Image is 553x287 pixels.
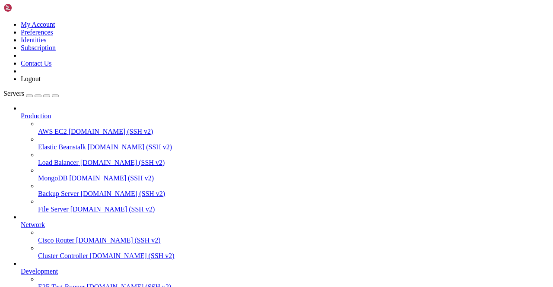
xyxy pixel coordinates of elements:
li: Production [21,104,550,213]
a: Cisco Router [DOMAIN_NAME] (SSH v2) [38,237,550,244]
a: Servers [3,90,59,97]
a: Development [21,268,550,275]
span: Backup Server [38,190,79,197]
span: MongoDB [38,174,67,182]
span: [DOMAIN_NAME] (SSH v2) [81,190,165,197]
a: AWS EC2 [DOMAIN_NAME] (SSH v2) [38,128,550,136]
a: Backup Server [DOMAIN_NAME] (SSH v2) [38,190,550,198]
span: File Server [38,205,69,213]
span: [DOMAIN_NAME] (SSH v2) [88,143,172,151]
a: Preferences [21,28,53,36]
li: Load Balancer [DOMAIN_NAME] (SSH v2) [38,151,550,167]
span: Development [21,268,58,275]
span: Network [21,221,45,228]
span: [DOMAIN_NAME] (SSH v2) [76,237,161,244]
a: File Server [DOMAIN_NAME] (SSH v2) [38,205,550,213]
a: Contact Us [21,60,52,67]
span: Cisco Router [38,237,74,244]
span: [DOMAIN_NAME] (SSH v2) [69,128,153,135]
span: [DOMAIN_NAME] (SSH v2) [80,159,165,166]
a: My Account [21,21,55,28]
a: Load Balancer [DOMAIN_NAME] (SSH v2) [38,159,550,167]
span: Cluster Controller [38,252,88,259]
span: [DOMAIN_NAME] (SSH v2) [90,252,175,259]
li: Cisco Router [DOMAIN_NAME] (SSH v2) [38,229,550,244]
li: Elastic Beanstalk [DOMAIN_NAME] (SSH v2) [38,136,550,151]
span: Elastic Beanstalk [38,143,86,151]
li: AWS EC2 [DOMAIN_NAME] (SSH v2) [38,120,550,136]
li: Backup Server [DOMAIN_NAME] (SSH v2) [38,182,550,198]
a: Network [21,221,550,229]
span: Servers [3,90,24,97]
li: Network [21,213,550,260]
a: Logout [21,75,41,82]
a: Subscription [21,44,56,51]
span: [DOMAIN_NAME] (SSH v2) [70,205,155,213]
span: AWS EC2 [38,128,67,135]
li: Cluster Controller [DOMAIN_NAME] (SSH v2) [38,244,550,260]
a: Identities [21,36,47,44]
span: [DOMAIN_NAME] (SSH v2) [69,174,154,182]
li: File Server [DOMAIN_NAME] (SSH v2) [38,198,550,213]
a: Elastic Beanstalk [DOMAIN_NAME] (SSH v2) [38,143,550,151]
img: Shellngn [3,3,53,12]
span: Production [21,112,51,120]
a: MongoDB [DOMAIN_NAME] (SSH v2) [38,174,550,182]
a: Cluster Controller [DOMAIN_NAME] (SSH v2) [38,252,550,260]
span: Load Balancer [38,159,79,166]
a: Production [21,112,550,120]
li: MongoDB [DOMAIN_NAME] (SSH v2) [38,167,550,182]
